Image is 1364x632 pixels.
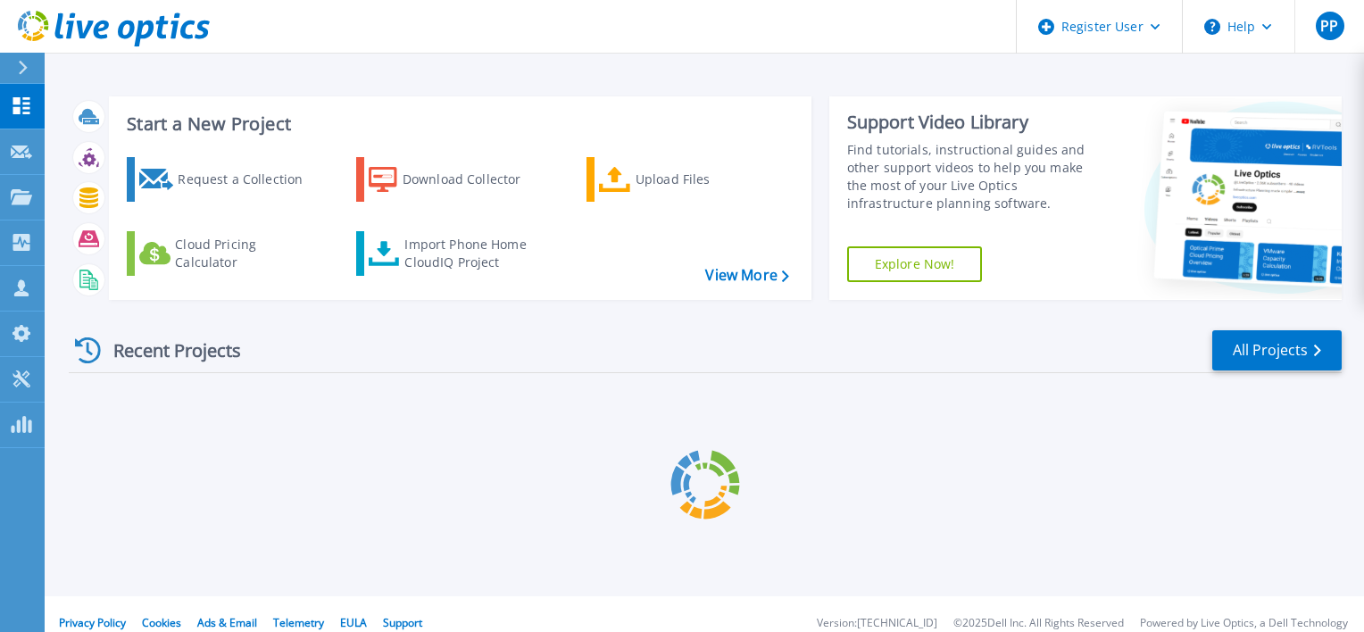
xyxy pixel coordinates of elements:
a: EULA [340,615,367,630]
div: Download Collector [403,162,545,197]
a: View More [705,267,788,284]
div: Import Phone Home CloudIQ Project [404,236,544,271]
li: Powered by Live Optics, a Dell Technology [1140,618,1348,629]
div: Support Video Library [847,111,1104,134]
a: Telemetry [273,615,324,630]
a: Cloud Pricing Calculator [127,231,326,276]
h3: Start a New Project [127,114,788,134]
div: Upload Files [636,162,778,197]
div: Cloud Pricing Calculator [175,236,318,271]
div: Request a Collection [178,162,320,197]
li: Version: [TECHNICAL_ID] [817,618,937,629]
div: Find tutorials, instructional guides and other support videos to help you make the most of your L... [847,141,1104,212]
a: Cookies [142,615,181,630]
span: PP [1320,19,1338,33]
a: Privacy Policy [59,615,126,630]
a: Download Collector [356,157,555,202]
div: Recent Projects [69,328,265,372]
a: Request a Collection [127,157,326,202]
a: Support [383,615,422,630]
a: Upload Files [586,157,786,202]
a: Ads & Email [197,615,257,630]
li: © 2025 Dell Inc. All Rights Reserved [953,618,1124,629]
a: All Projects [1212,330,1342,370]
a: Explore Now! [847,246,983,282]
